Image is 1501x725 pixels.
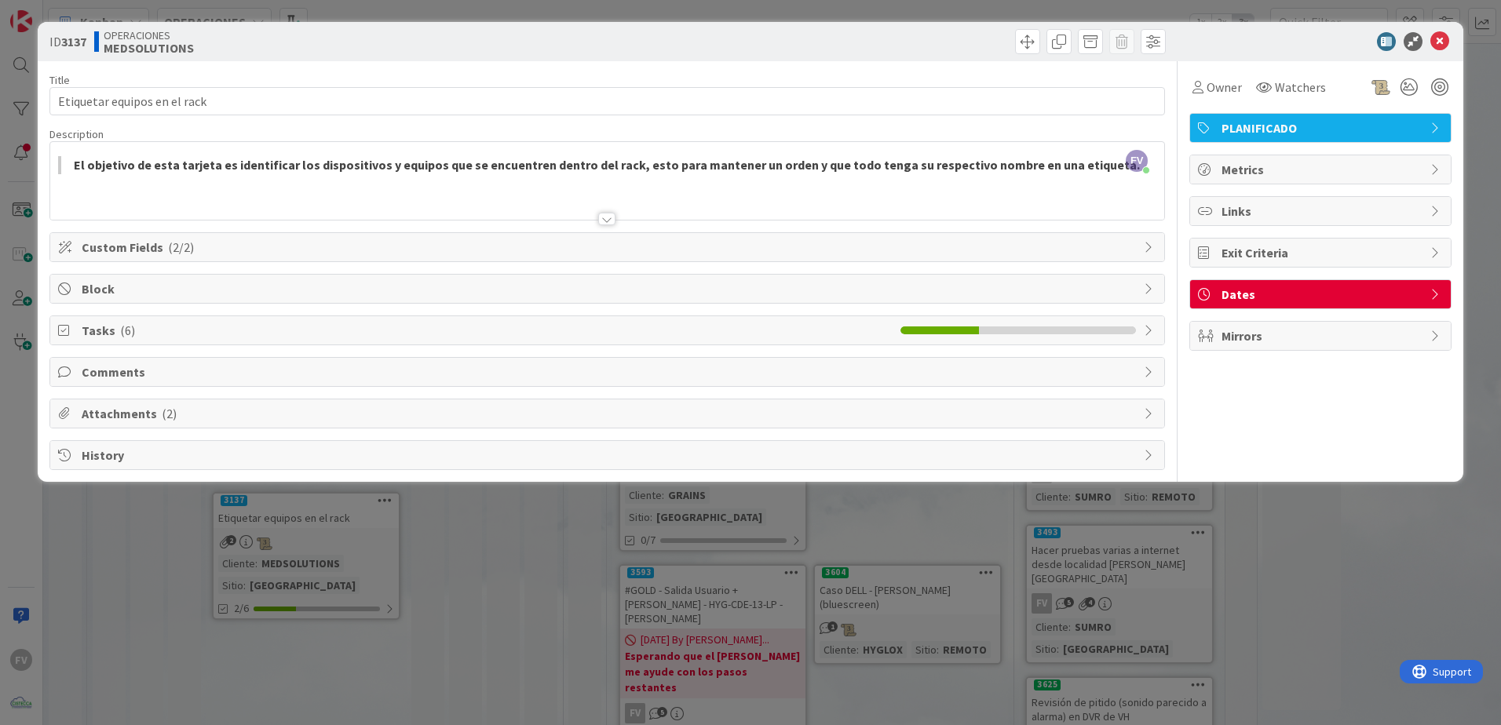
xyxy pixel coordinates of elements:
[82,321,893,340] span: Tasks
[33,2,71,21] span: Support
[1222,202,1422,220] span: Links
[162,406,177,421] span: ( 2 )
[1222,326,1422,345] span: Mirrors
[49,87,1165,115] input: type card name here...
[82,446,1136,465] span: History
[1126,150,1148,172] span: FV
[1222,285,1422,304] span: Dates
[120,322,135,338] span: ( 6 )
[82,238,1136,257] span: Custom Fields
[49,73,70,87] label: Title
[1207,78,1242,97] span: Owner
[104,42,194,54] b: MEDSOLUTIONS
[61,34,86,49] b: 3137
[1222,118,1422,137] span: PLANIFICADO
[1222,243,1422,262] span: Exit Criteria
[82,404,1136,423] span: Attachments
[1275,78,1326,97] span: Watchers
[168,239,194,255] span: ( 2/2 )
[104,29,194,42] span: OPERACIONES
[49,32,86,51] span: ID
[1222,160,1422,179] span: Metrics
[74,157,1140,173] strong: El objetivo de esta tarjeta es identificar los dispositivos y equipos que se encuentren dentro de...
[49,127,104,141] span: Description
[82,279,1136,298] span: Block
[82,362,1136,381] span: Comments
